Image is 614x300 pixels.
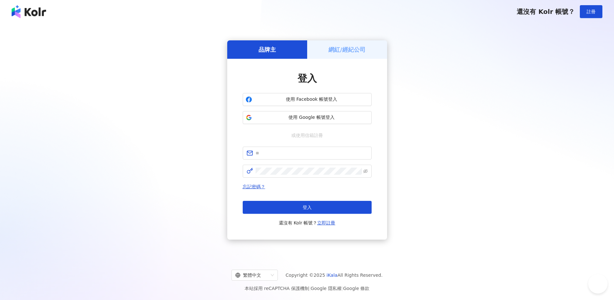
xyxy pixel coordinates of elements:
[588,280,608,299] iframe: Toggle Customer Support
[343,286,369,291] a: Google 條款
[243,93,372,106] button: 使用 Facebook 帳號登入
[309,286,311,291] span: |
[342,286,343,291] span: |
[328,46,365,54] h5: 網紅/經紀公司
[245,284,369,292] span: 本站採用 reCAPTCHA 保護機制
[303,205,312,210] span: 登入
[363,169,368,173] span: eye-invisible
[587,9,596,14] span: 註冊
[12,5,46,18] img: logo
[243,201,372,214] button: 登入
[255,114,369,121] span: 使用 Google 帳號登入
[517,8,575,16] span: 還沒有 Kolr 帳號？
[255,96,369,103] span: 使用 Facebook 帳號登入
[311,286,342,291] a: Google 隱私權
[243,111,372,124] button: 使用 Google 帳號登入
[297,73,317,84] span: 登入
[279,219,336,227] span: 還沒有 Kolr 帳號？
[286,271,383,279] span: Copyright © 2025 All Rights Reserved.
[287,132,327,139] span: 或使用信箱註冊
[235,270,268,280] div: 繁體中文
[580,5,602,18] button: 註冊
[326,273,337,278] a: iKala
[258,46,276,54] h5: 品牌主
[317,220,335,225] a: 立即註冊
[243,184,265,189] a: 忘記密碼？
